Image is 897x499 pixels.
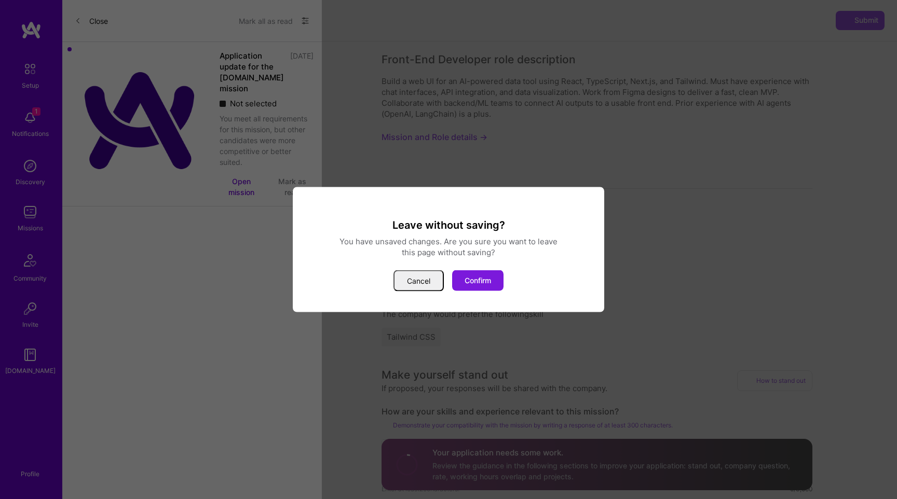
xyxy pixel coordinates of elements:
[305,236,592,247] div: You have unsaved changes. Are you sure you want to leave
[293,187,604,312] div: modal
[305,247,592,258] div: this page without saving?
[393,270,444,292] button: Cancel
[305,218,592,232] h3: Leave without saving?
[452,270,504,291] button: Confirm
